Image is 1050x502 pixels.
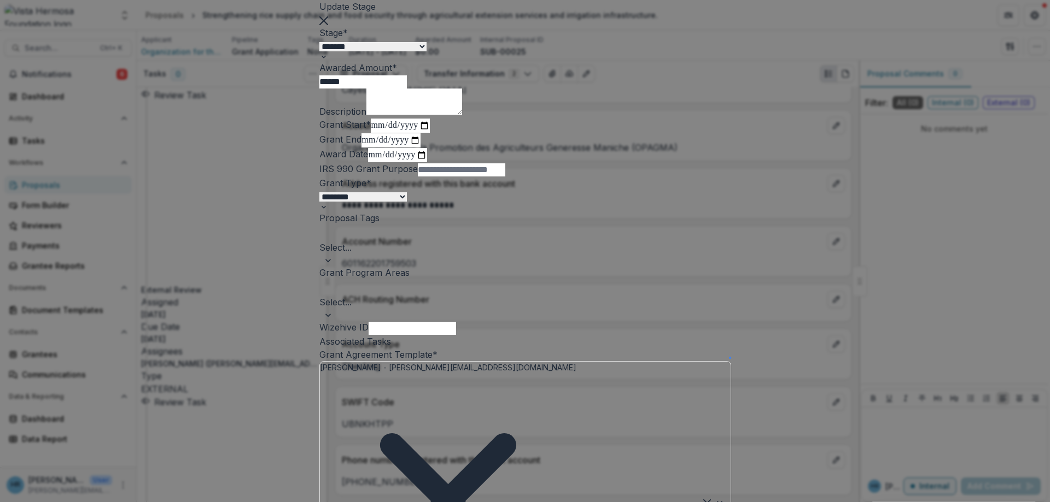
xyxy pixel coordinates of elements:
[319,13,328,26] button: Close
[319,241,541,254] div: Select...
[319,322,369,333] label: Wizehive ID
[319,163,418,174] label: IRS 990 Grant Purpose
[319,106,366,117] label: Description
[319,178,371,188] label: Grant Type
[319,348,437,361] label: Grant Agreement Template
[319,296,541,309] div: Select...
[319,119,371,130] label: Grant Start
[319,212,380,223] label: Proposal Tags
[319,149,368,160] label: Award Date
[319,336,391,347] label: Associated Tasks
[320,363,576,372] span: [PERSON_NAME] - [PERSON_NAME][EMAIL_ADDRESS][DOMAIN_NAME]
[319,27,348,38] label: Stage
[319,62,397,73] label: Awarded Amount
[319,134,361,145] label: Grant End
[319,267,410,278] label: Grant Program Areas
